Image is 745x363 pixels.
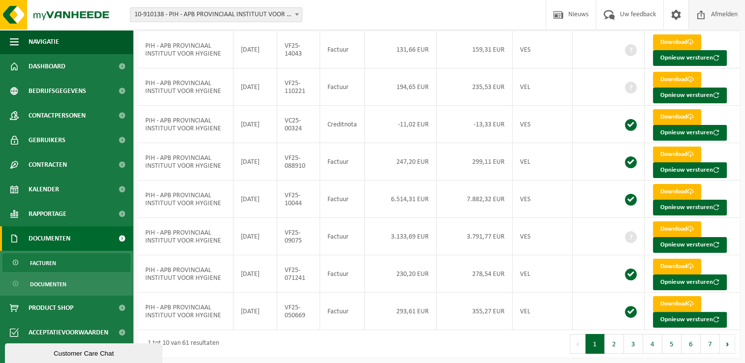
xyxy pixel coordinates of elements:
[653,237,727,253] button: Opnieuw versturen
[320,181,365,218] td: Factuur
[138,181,233,218] td: PIH - APB PROVINCIAAL INSTITUUT VOOR HYGIENE
[653,221,701,237] a: Download
[605,334,624,354] button: 2
[138,68,233,106] td: PIH - APB PROVINCIAAL INSTITUUT VOOR HYGIENE
[437,181,513,218] td: 7.882,32 EUR
[653,274,727,290] button: Opnieuw versturen
[653,312,727,328] button: Opnieuw versturen
[513,218,573,255] td: VES
[653,50,727,66] button: Opnieuw versturen
[138,106,233,143] td: PIH - APB PROVINCIAAL INSTITUUT VOOR HYGIENE
[320,31,365,68] td: Factuur
[320,293,365,330] td: Factuur
[233,255,277,293] td: [DATE]
[233,106,277,143] td: [DATE]
[513,68,573,106] td: VEL
[233,143,277,181] td: [DATE]
[365,293,437,330] td: 293,61 EUR
[437,293,513,330] td: 355,27 EUR
[681,334,701,354] button: 6
[29,103,86,128] span: Contactpersonen
[653,200,727,215] button: Opnieuw versturen
[233,218,277,255] td: [DATE]
[277,255,320,293] td: VF25-071241
[277,293,320,330] td: VF25-050669
[720,334,735,354] button: Next
[233,293,277,330] td: [DATE]
[277,181,320,218] td: VF25-10044
[653,34,701,50] a: Download
[513,106,573,143] td: VES
[320,218,365,255] td: Factuur
[29,30,59,54] span: Navigatie
[570,334,585,354] button: Previous
[513,31,573,68] td: VES
[29,296,73,320] span: Product Shop
[437,31,513,68] td: 159,31 EUR
[233,31,277,68] td: [DATE]
[138,218,233,255] td: PIH - APB PROVINCIAAL INSTITUUT VOOR HYGIENE
[437,218,513,255] td: 3.791,77 EUR
[29,202,66,226] span: Rapportage
[5,341,164,363] iframe: chat widget
[365,68,437,106] td: 194,65 EUR
[653,72,701,88] a: Download
[365,181,437,218] td: 6.514,31 EUR
[30,254,56,272] span: Facturen
[320,106,365,143] td: Creditnota
[437,106,513,143] td: -13,33 EUR
[320,68,365,106] td: Factuur
[653,162,727,178] button: Opnieuw versturen
[365,218,437,255] td: 3.133,69 EUR
[653,125,727,141] button: Opnieuw versturen
[277,31,320,68] td: VF25-14043
[653,109,701,125] a: Download
[277,68,320,106] td: VF25-110221
[29,79,86,103] span: Bedrijfsgegevens
[138,31,233,68] td: PIH - APB PROVINCIAAL INSTITUUT VOOR HYGIENE
[653,296,701,312] a: Download
[2,274,130,293] a: Documenten
[138,293,233,330] td: PIH - APB PROVINCIAAL INSTITUUT VOOR HYGIENE
[513,181,573,218] td: VES
[2,253,130,272] a: Facturen
[130,7,302,22] span: 10-910138 - PIH - APB PROVINCIAAL INSTITUUT VOOR HYGIENE - ANTWERPEN
[437,255,513,293] td: 278,54 EUR
[437,68,513,106] td: 235,53 EUR
[365,106,437,143] td: -11,02 EUR
[653,184,701,200] a: Download
[624,334,643,354] button: 3
[277,218,320,255] td: VF25-09075
[653,259,701,274] a: Download
[437,143,513,181] td: 299,11 EUR
[513,143,573,181] td: VEL
[701,334,720,354] button: 7
[320,255,365,293] td: Factuur
[277,106,320,143] td: VC25-00324
[29,177,59,202] span: Kalender
[29,54,65,79] span: Dashboard
[29,226,70,251] span: Documenten
[653,147,701,162] a: Download
[143,335,219,353] div: 1 tot 10 van 61 resultaten
[585,334,605,354] button: 1
[138,255,233,293] td: PIH - APB PROVINCIAAL INSTITUUT VOOR HYGIENE
[513,293,573,330] td: VEL
[320,143,365,181] td: Factuur
[29,128,65,152] span: Gebruikers
[653,88,727,103] button: Opnieuw versturen
[233,68,277,106] td: [DATE]
[233,181,277,218] td: [DATE]
[662,334,681,354] button: 5
[513,255,573,293] td: VEL
[277,143,320,181] td: VF25-088910
[643,334,662,354] button: 4
[30,275,66,294] span: Documenten
[365,31,437,68] td: 131,66 EUR
[29,152,67,177] span: Contracten
[130,8,302,22] span: 10-910138 - PIH - APB PROVINCIAAL INSTITUUT VOOR HYGIENE - ANTWERPEN
[365,143,437,181] td: 247,20 EUR
[138,143,233,181] td: PIH - APB PROVINCIAAL INSTITUUT VOOR HYGIENE
[365,255,437,293] td: 230,20 EUR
